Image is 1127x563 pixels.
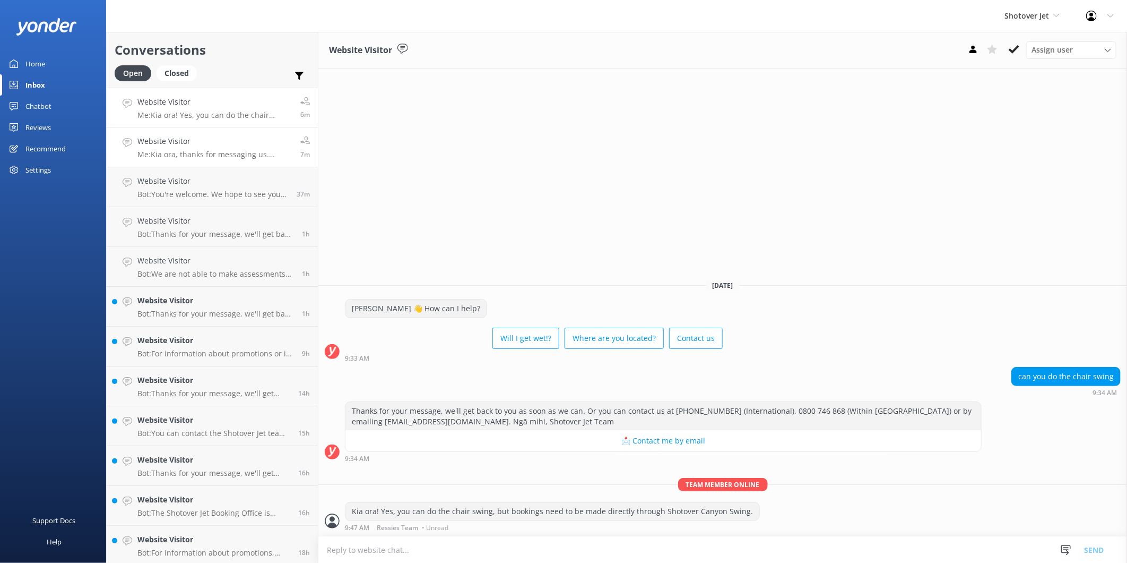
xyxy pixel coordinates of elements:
div: Aug 21 2025 09:33am (UTC +12:00) Pacific/Auckland [345,354,723,362]
div: Kia ora! Yes, you can do the chair swing, but bookings need to be made directly through Shotover ... [345,502,759,521]
div: Recommend [25,138,66,159]
div: Settings [25,159,51,181]
h2: Conversations [115,40,310,60]
h4: Website Visitor [137,295,294,306]
img: yonder-white-logo.png [16,18,77,36]
div: Assign User [1026,41,1116,58]
strong: 9:34 AM [1093,390,1117,396]
h3: Website Visitor [329,44,392,57]
p: Bot: You're welcome. We hope to see you at Shotover Jet soon! [137,190,289,199]
h4: Website Visitor [137,335,294,346]
p: Bot: Thanks for your message, we'll get back to you as soon as we can. Or you can contact us at [... [137,389,290,398]
a: Website VisitorBot:We are not able to make assessments regarding future operational changes due t... [107,247,318,287]
h4: Website Visitor [137,175,289,187]
span: Aug 21 2025 09:47am (UTC +12:00) Pacific/Auckland [300,150,310,159]
strong: 9:47 AM [345,525,369,531]
span: Assign user [1031,44,1073,56]
span: Aug 20 2025 05:49pm (UTC +12:00) Pacific/Auckland [298,468,310,477]
a: Website VisitorBot:Thanks for your message, we'll get back to you as soon as we can. Or you can c... [107,446,318,486]
p: Bot: We are not able to make assessments regarding future operational changes due to potential we... [137,269,294,279]
div: Reviews [25,117,51,138]
div: Help [47,531,62,552]
a: Website VisitorBot:You can contact the Shotover Jet team at [PHONE_NUMBER] (International), 0800 ... [107,406,318,446]
span: Aug 21 2025 08:31am (UTC +12:00) Pacific/Auckland [302,229,310,238]
h4: Website Visitor [137,414,290,426]
h4: Website Visitor [137,454,290,466]
p: Bot: Thanks for your message, we'll get back to you as soon as we can. Or you can contact us at [... [137,229,294,239]
span: Aug 21 2025 08:29am (UTC +12:00) Pacific/Auckland [302,269,310,278]
a: Open [115,67,157,79]
strong: 9:33 AM [345,355,369,362]
span: Aug 20 2025 05:56pm (UTC +12:00) Pacific/Auckland [298,429,310,438]
span: Shotover Jet [1004,11,1049,21]
p: Bot: You can contact the Shotover Jet team at [PHONE_NUMBER] (International), 0800 746 868 (Withi... [137,429,290,438]
div: Closed [157,65,197,81]
div: Home [25,53,45,74]
span: Aug 20 2025 03:47pm (UTC +12:00) Pacific/Auckland [298,548,310,557]
h4: Website Visitor [137,96,292,108]
a: Website VisitorBot:Thanks for your message, we'll get back to you as soon as we can. Or you can c... [107,287,318,327]
p: Bot: For information about promotions or if you are having issues accessing a promotion code, ple... [137,349,294,359]
span: Aug 21 2025 09:47am (UTC +12:00) Pacific/Auckland [300,110,310,119]
strong: 9:34 AM [345,456,369,462]
div: Inbox [25,74,45,96]
p: Me: Kia ora! Yes, you can do the chair swing, but bookings need to be made directly through Shoto... [137,110,292,120]
div: Chatbot [25,96,51,117]
button: Contact us [669,328,723,349]
h4: Website Visitor [137,255,294,267]
p: Bot: For information about promotions, please reach out to our reservations team by emailing [EMA... [137,548,290,558]
span: Aug 21 2025 12:53am (UTC +12:00) Pacific/Auckland [302,349,310,358]
a: Website VisitorBot:The Shotover Jet Booking Office is located inside the [GEOGRAPHIC_DATA] at [ST... [107,486,318,526]
span: Ressies Team [377,525,418,531]
p: Bot: The Shotover Jet Booking Office is located inside the [GEOGRAPHIC_DATA] at [STREET_ADDRESS].... [137,508,290,518]
a: Website VisitorMe:Kia ora, thanks for messaging us. Where did you see 'in hold'? Just so we are a... [107,127,318,167]
div: can you do the chair swing [1012,368,1120,386]
h4: Website Visitor [137,215,294,227]
p: Me: Kia ora, thanks for messaging us. Where did you see 'in hold'? Just so we are able to answer ... [137,150,292,159]
span: Aug 21 2025 08:10am (UTC +12:00) Pacific/Auckland [302,309,310,318]
div: Open [115,65,151,81]
button: 📩 Contact me by email [345,430,981,451]
div: Aug 21 2025 09:34am (UTC +12:00) Pacific/Auckland [345,455,982,462]
a: Website VisitorBot:For information about promotions or if you are having issues accessing a promo... [107,327,318,366]
a: Website VisitorBot:Thanks for your message, we'll get back to you as soon as we can. Or you can c... [107,366,318,406]
span: [DATE] [706,281,740,290]
p: Bot: Thanks for your message, we'll get back to you as soon as we can. Or you can contact us at [... [137,468,290,478]
div: [PERSON_NAME] 👋 How can I help? [345,300,487,318]
p: Bot: Thanks for your message, we'll get back to you as soon as we can. Or you can contact us at [... [137,309,294,319]
a: Website VisitorMe:Kia ora! Yes, you can do the chair swing, but bookings need to be made directly... [107,88,318,127]
span: Aug 20 2025 05:17pm (UTC +12:00) Pacific/Auckland [298,508,310,517]
a: Closed [157,67,202,79]
h4: Website Visitor [137,135,292,147]
div: Aug 21 2025 09:34am (UTC +12:00) Pacific/Auckland [1011,389,1121,396]
h4: Website Visitor [137,494,290,506]
a: Website VisitorBot:You're welcome. We hope to see you at Shotover Jet soon!37m [107,167,318,207]
button: Will I get wet!? [492,328,559,349]
span: • Unread [422,525,448,531]
h4: Website Visitor [137,534,290,545]
button: Where are you located? [565,328,664,349]
div: Aug 21 2025 09:47am (UTC +12:00) Pacific/Auckland [345,524,760,531]
h4: Website Visitor [137,374,290,386]
div: Support Docs [33,510,76,531]
div: Thanks for your message, we'll get back to you as soon as we can. Or you can contact us at [PHONE... [345,402,981,430]
a: Website VisitorBot:Thanks for your message, we'll get back to you as soon as we can. Or you can c... [107,207,318,247]
span: Team member online [678,478,768,491]
span: Aug 21 2025 09:16am (UTC +12:00) Pacific/Auckland [297,190,310,199]
span: Aug 20 2025 07:00pm (UTC +12:00) Pacific/Auckland [298,389,310,398]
